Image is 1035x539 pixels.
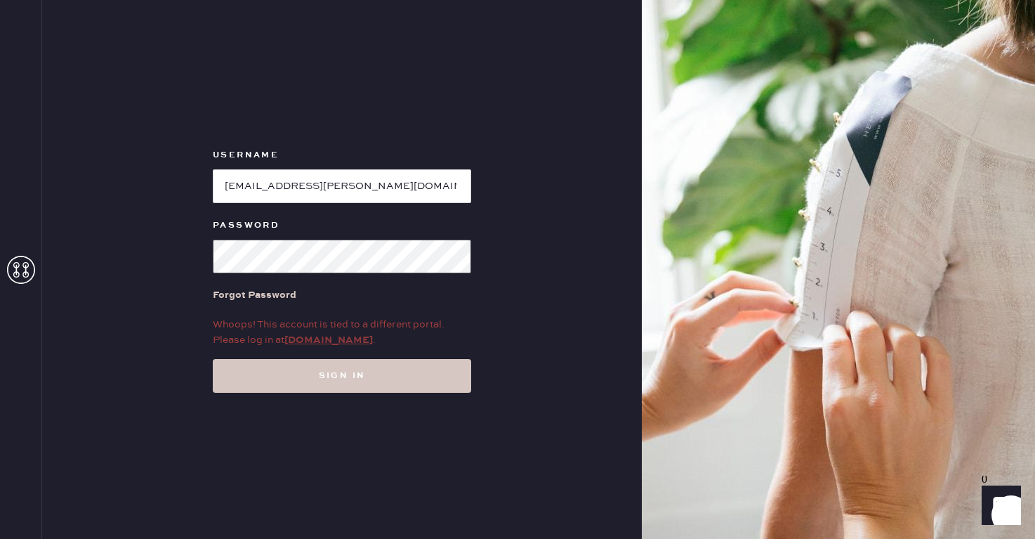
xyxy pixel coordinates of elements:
a: [DOMAIN_NAME] [284,334,373,346]
div: Whoops! This account is tied to a different portal. Please log in at . [213,317,471,348]
iframe: Front Chat [968,476,1029,536]
label: Password [213,217,471,234]
button: Sign in [213,359,471,393]
label: Username [213,147,471,164]
input: e.g. john@doe.com [213,169,471,203]
a: Forgot Password [213,273,296,317]
div: Forgot Password [213,287,296,303]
